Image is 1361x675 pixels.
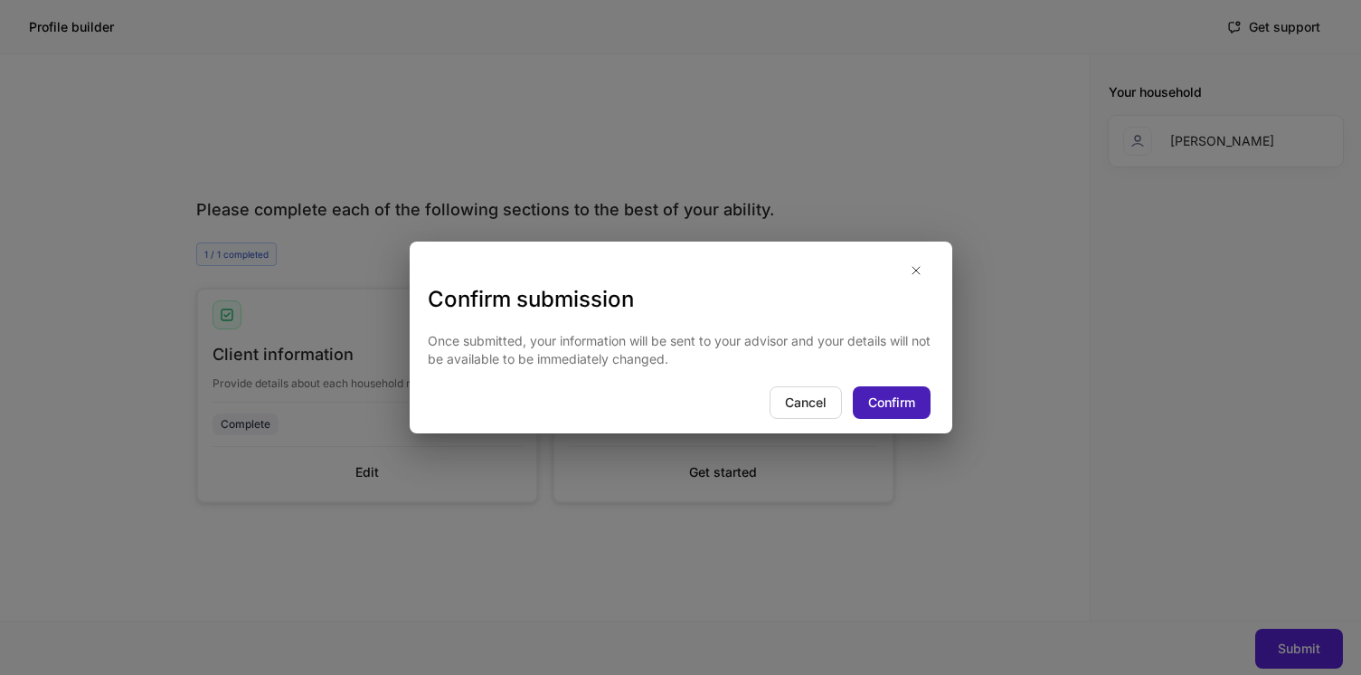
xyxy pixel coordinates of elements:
[428,285,934,314] h3: Confirm submission
[868,394,915,412] div: Confirm
[785,394,827,412] div: Cancel
[853,386,931,419] button: Confirm
[770,386,842,419] button: Cancel
[428,332,934,368] p: Once submitted, your information will be sent to your advisor and your details will not be availa...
